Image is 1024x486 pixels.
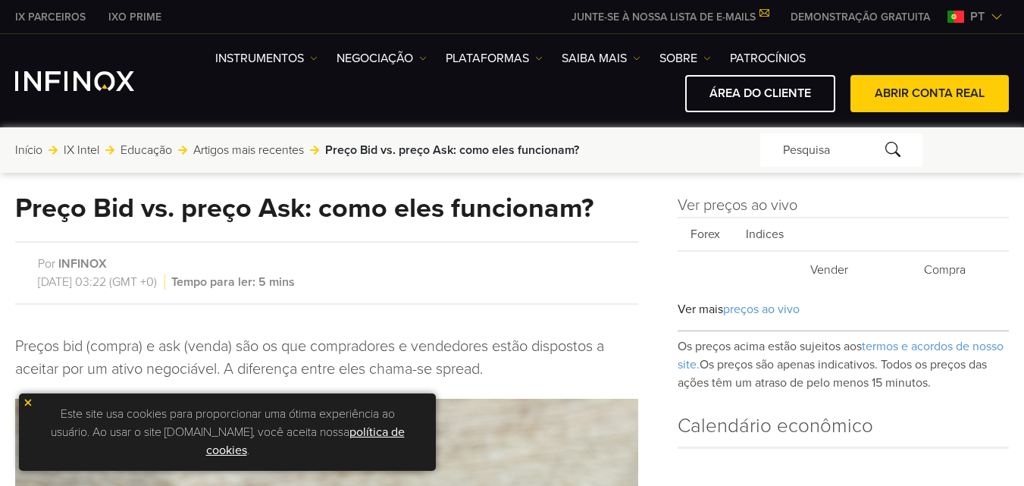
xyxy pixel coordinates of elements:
img: arrow-right [178,146,187,155]
h4: Ver preços ao vivo [678,194,1009,217]
span: Preço Bid vs. preço Ask: como eles funcionam? [325,141,579,159]
a: Educação [121,141,172,159]
div: Ver mais [678,288,1009,331]
a: JUNTE-SE À NOSSA LISTA DE E-MAILS [560,11,779,24]
img: arrow-right [49,146,58,155]
span: pt [964,8,991,26]
a: INFINOX [97,9,173,25]
h1: Preço Bid vs. preço Ask: como eles funcionam? [15,194,593,223]
a: Saiba mais [562,49,640,67]
th: Compra [906,253,1007,287]
p: Preços bid (compra) e ask (venda) são os que compradores e vendedores estão dispostos a aceitar p... [15,335,638,381]
div: Pesquisa [760,133,922,167]
a: Instrumentos [215,49,318,67]
p: Este site usa cookies para proporcionar uma ótima experiência ao usuário. Ao usar o site [DOMAIN_... [27,401,428,463]
a: Artigos mais recentes [193,141,304,159]
a: Patrocínios [730,49,806,67]
span: Forex [678,218,733,250]
a: ÁREA DO CLIENTE [685,75,835,112]
img: arrow-right [310,146,319,155]
th: Vender [792,253,903,287]
span: Por [38,256,55,271]
a: INFINOX MENU [779,9,941,25]
a: NEGOCIAÇÃO [337,49,427,67]
a: INFINOX [4,9,97,25]
a: Início [15,141,42,159]
span: [DATE] 03:22 (GMT +0) [38,274,165,290]
a: ABRIR CONTA REAL [850,75,1009,112]
a: SOBRE [659,49,711,67]
h4: Calendário econômico [678,411,1009,447]
a: INFINOX Logo [15,71,170,91]
a: INFINOX [58,256,107,271]
span: Indices [733,218,797,250]
span: Tempo para ler: 5 mins [168,274,295,290]
a: PLATAFORMAS [446,49,543,67]
p: Os preços acima estão sujeitos aos Os preços são apenas indicativos. Todos os preços das ações tê... [678,331,1009,392]
img: yellow close icon [23,397,33,408]
img: arrow-right [105,146,114,155]
span: preços ao vivo [723,302,800,317]
a: IX Intel [64,141,99,159]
